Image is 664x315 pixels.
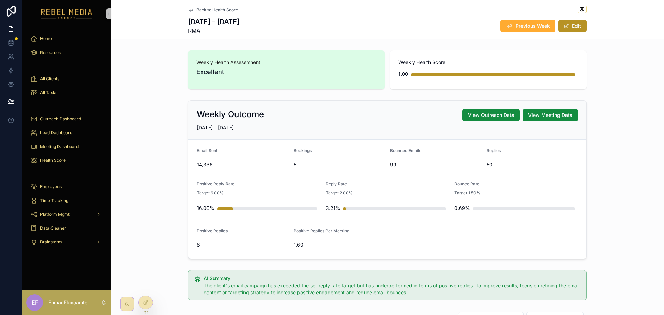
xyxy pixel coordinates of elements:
span: The client's email campaign has exceeded the set reply rate target but has underperformed in term... [204,282,579,295]
span: Weekly Health Assessmnent [196,59,376,66]
span: Meeting Dashboard [40,144,79,149]
div: scrollable content [22,28,111,257]
span: View Meeting Data [528,112,572,119]
button: Previous Week [500,20,555,32]
img: App logo [41,8,92,19]
span: View Outreach Data [468,112,514,119]
span: 99 [390,161,481,168]
a: Home [26,33,107,45]
a: Brainstorm [26,236,107,248]
span: Time Tracking [40,198,68,203]
button: View Outreach Data [462,109,520,121]
span: Reply Rate [326,181,347,186]
span: Excellent [196,67,376,77]
a: Platform Mgmt [26,208,107,221]
a: Time Tracking [26,194,107,207]
span: Platform Mgmt [40,212,70,217]
span: 5 [294,161,385,168]
span: Positive Replies [197,228,228,233]
span: Target 1.50% [454,190,480,196]
h5: AI Summary [204,276,581,281]
span: 8 [197,241,288,248]
span: Brainstorm [40,239,62,245]
span: All Clients [40,76,59,82]
span: Bounce Rate [454,181,479,186]
button: Edit [558,20,587,32]
a: Health Score [26,154,107,167]
span: All Tasks [40,90,57,95]
span: Weekly Health Score [398,59,578,66]
div: 3.21% [326,201,340,215]
div: 0.69% [454,201,470,215]
a: All Tasks [26,86,107,99]
a: Resources [26,46,107,59]
a: Outreach Dashboard [26,113,107,125]
span: Lead Dashboard [40,130,72,136]
span: EF [31,298,38,307]
a: Meeting Dashboard [26,140,107,153]
a: Employees [26,180,107,193]
span: Health Score [40,158,66,163]
h2: Weekly Outcome [197,109,264,120]
span: 50 [487,161,578,168]
a: Lead Dashboard [26,127,107,139]
span: Positive Reply Rate [197,181,234,186]
span: Resources [40,50,61,55]
div: 1.00 [398,67,408,81]
span: Target 2.00% [326,190,353,196]
span: RMA [188,27,239,35]
span: Employees [40,184,62,189]
span: Email Sent [197,148,218,153]
div: The client's email campaign has exceeded the set reply rate target but has underperformed in term... [204,282,581,296]
span: Previous Week [516,22,550,29]
a: All Clients [26,73,107,85]
h1: [DATE] – [DATE] [188,17,239,27]
span: 14,336 [197,161,288,168]
span: Bounced Emails [390,148,421,153]
span: Back to Health Score [196,7,238,13]
span: Target 6.00% [197,190,224,196]
span: Bookings [294,148,312,153]
a: Back to Health Score [188,7,238,13]
span: Positive Replies Per Meeting [294,228,349,233]
a: Data Cleaner [26,222,107,234]
div: 16.00% [197,201,214,215]
span: [DATE] – [DATE] [197,124,234,130]
p: Eumar Fluxoamte [48,299,87,306]
button: View Meeting Data [523,109,578,121]
span: Replies [487,148,501,153]
span: Home [40,36,52,41]
span: Outreach Dashboard [40,116,81,122]
span: Data Cleaner [40,225,66,231]
span: 1.60 [294,241,385,248]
